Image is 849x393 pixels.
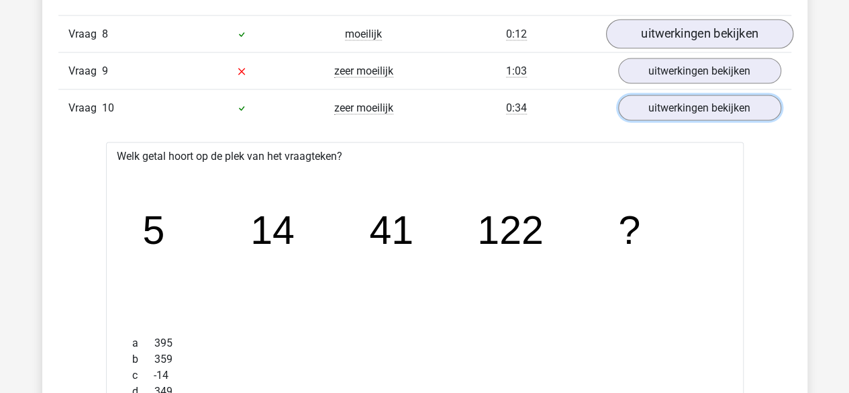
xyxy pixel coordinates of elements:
span: Vraag [68,100,102,116]
a: uitwerkingen bekijken [618,58,781,84]
span: Vraag [68,63,102,79]
div: -14 [122,367,728,384]
span: 1:03 [506,64,527,78]
tspan: 5 [142,209,164,253]
span: b [132,351,154,367]
a: uitwerkingen bekijken [605,20,793,50]
tspan: 14 [250,209,295,253]
span: zeer moeilijk [334,101,393,115]
span: 0:12 [506,28,527,41]
span: zeer moeilijk [334,64,393,78]
a: uitwerkingen bekijken [618,95,781,121]
tspan: ? [618,209,640,253]
span: 8 [102,28,108,40]
span: 0:34 [506,101,527,115]
span: moeilijk [345,28,382,41]
div: 395 [122,335,728,351]
span: c [132,367,154,384]
tspan: 122 [477,209,544,253]
span: 9 [102,64,108,77]
tspan: 41 [369,209,413,253]
span: a [132,335,154,351]
span: Vraag [68,26,102,42]
span: 10 [102,101,114,114]
div: 359 [122,351,728,367]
